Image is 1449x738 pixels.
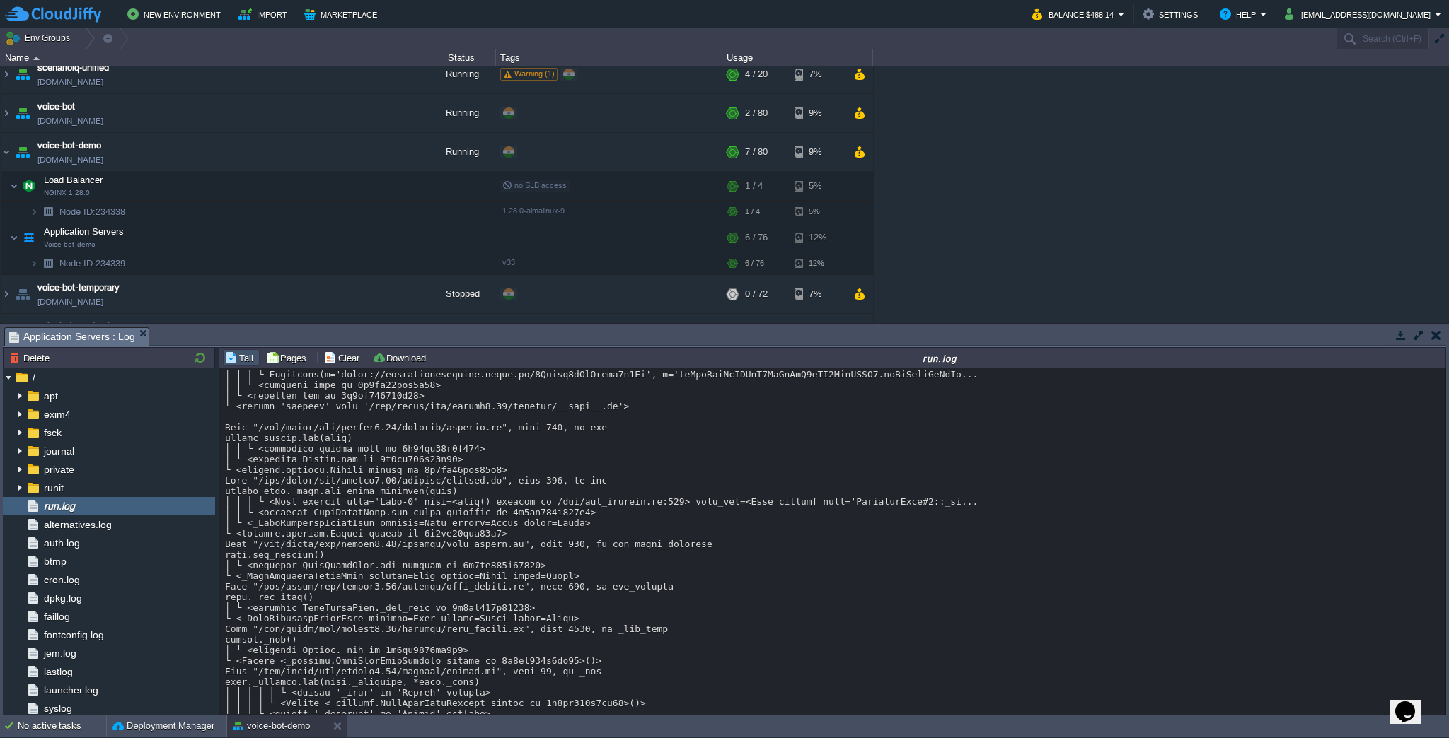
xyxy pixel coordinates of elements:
div: run.log [436,352,1444,364]
span: 234338 [58,206,127,218]
img: AMDAwAAAACH5BAEAAAAALAAAAAABAAEAAAICRAEAOw== [38,252,58,274]
img: CloudJiffy [5,6,101,23]
a: dpkg.log [41,592,84,604]
span: Application Servers [42,225,126,238]
iframe: chat widget [1390,681,1435,724]
a: scenarioiq-unified [37,61,109,75]
span: Warning (1) [514,69,555,78]
img: AMDAwAAAACH5BAEAAAAALAAAAAABAAEAAAICRAEAOw== [1,133,12,171]
span: voice-bot-demo [37,139,101,153]
div: 0 / 72 [745,275,768,313]
div: 6 / 76 [745,252,764,274]
a: [DOMAIN_NAME] [37,295,103,309]
a: fsck [41,426,64,439]
span: Voice-bot-demo [44,240,96,249]
button: Pages [266,351,311,364]
img: AMDAwAAAACH5BAEAAAAALAAAAAABAAEAAAICRAEAOw== [13,275,33,313]
a: jem.log [41,647,79,660]
a: cron.log [41,573,82,586]
span: Load Balancer [42,174,105,186]
a: Node ID:234339 [58,257,127,269]
span: no SLB access [502,181,567,189]
div: 2 / 80 [745,94,768,132]
div: Running [425,55,496,93]
div: 9% [795,94,841,132]
div: 7% [795,55,841,93]
a: lastlog [41,665,75,678]
button: Tail [225,351,258,364]
a: syslog [41,702,74,715]
span: 234339 [58,257,127,269]
div: Usage [723,49,872,66]
a: journal [41,445,76,457]
button: Settings [1143,6,1202,23]
img: AMDAwAAAACH5BAEAAAAALAAAAAABAAEAAAICRAEAOw== [10,172,18,200]
span: voice-bot-temporary [37,281,120,295]
div: 0 / 76 [745,314,768,352]
div: Stopped [425,314,496,352]
a: [DOMAIN_NAME] [37,153,103,167]
span: NGINX 1.28.0 [44,189,90,197]
img: AMDAwAAAACH5BAEAAAAALAAAAAABAAEAAAICRAEAOw== [13,314,33,352]
div: 9% [795,133,841,171]
div: Name [1,49,425,66]
div: Status [426,49,495,66]
a: / [30,371,37,384]
button: Delete [9,351,54,364]
span: Node ID: [59,206,96,217]
div: Running [425,94,496,132]
a: voice-bot [37,100,75,114]
a: fontconfig.log [41,628,106,641]
span: launcher.log [41,684,100,696]
img: AMDAwAAAACH5BAEAAAAALAAAAAABAAEAAAICRAEAOw== [13,94,33,132]
span: v33 [502,258,515,266]
div: 12% [795,223,841,252]
img: AMDAwAAAACH5BAEAAAAALAAAAAABAAEAAAICRAEAOw== [10,223,18,252]
a: runit [41,481,66,494]
div: 6% [795,314,841,352]
div: 1 / 4 [745,201,760,223]
a: run.log [41,500,77,512]
img: AMDAwAAAACH5BAEAAAAALAAAAAABAAEAAAICRAEAOw== [1,275,12,313]
div: 5% [795,201,841,223]
button: Env Groups [5,28,75,48]
button: Import [238,6,291,23]
a: alternatives.log [41,518,114,531]
img: AMDAwAAAACH5BAEAAAAALAAAAAABAAEAAAICRAEAOw== [1,314,12,352]
div: No active tasks [18,715,106,737]
img: AMDAwAAAACH5BAEAAAAALAAAAAABAAEAAAICRAEAOw== [30,201,38,223]
img: AMDAwAAAACH5BAEAAAAALAAAAAABAAEAAAICRAEAOw== [33,57,40,60]
button: voice-bot-demo [233,719,311,733]
a: private [41,463,76,476]
img: AMDAwAAAACH5BAEAAAAALAAAAAABAAEAAAICRAEAOw== [1,94,12,132]
button: Download [372,351,430,364]
a: voicebot-academia [37,320,115,334]
a: Application ServersVoice-bot-demo [42,226,126,237]
div: 7% [795,275,841,313]
span: 1.28.0-almalinux-9 [502,206,565,215]
span: Node ID: [59,258,96,269]
a: exim4 [41,408,73,421]
a: Load BalancerNGINX 1.28.0 [42,175,105,185]
button: Deployment Manager [112,719,214,733]
span: Application Servers : Log [9,328,135,346]
a: faillog [41,610,72,623]
div: 5% [795,172,841,200]
a: apt [41,389,60,402]
img: AMDAwAAAACH5BAEAAAAALAAAAAABAAEAAAICRAEAOw== [13,55,33,93]
img: AMDAwAAAACH5BAEAAAAALAAAAAABAAEAAAICRAEAOw== [30,252,38,274]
